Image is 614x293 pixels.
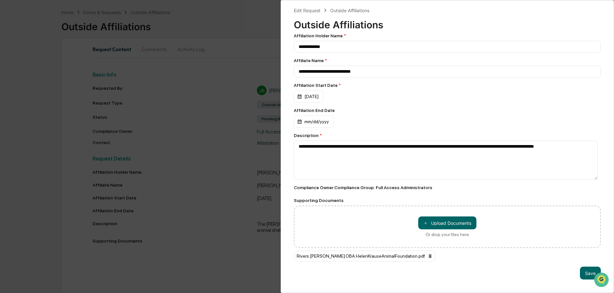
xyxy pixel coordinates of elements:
[109,51,117,59] button: Start new chat
[593,272,611,289] iframe: Open customer support
[294,90,323,103] div: [DATE]
[4,91,43,102] a: 🔎Data Lookup
[294,83,601,88] div: Affiliation Start Date
[294,33,601,38] div: Affiliation Holder Name
[44,78,82,90] a: 🗄️Attestations
[6,94,12,99] div: 🔎
[294,133,601,138] div: Description
[294,251,436,261] div: Rivers.[PERSON_NAME].OBA.HelenKrauseAnimalFoundation.pdf
[4,78,44,90] a: 🖐️Preclearance
[22,56,81,61] div: We're available if you need us!
[13,93,41,100] span: Data Lookup
[294,108,601,113] div: Affiliation End Date
[22,49,105,56] div: Start new chat
[423,220,428,226] span: ＋
[6,14,117,24] p: How can we help?
[294,58,601,63] div: Affiliate Name
[13,81,41,87] span: Preclearance
[6,49,18,61] img: 1746055101610-c473b297-6a78-478c-a979-82029cc54cd1
[294,185,601,190] div: Compliance Owner : Compliance Group: Full Access Administrators
[45,109,78,114] a: Powered byPylon
[294,14,601,31] div: Outside Affiliations
[294,198,601,203] div: Supporting Documents
[47,82,52,87] div: 🗄️
[294,8,321,13] div: Edit Request
[17,29,106,36] input: Clear
[53,81,80,87] span: Attestations
[6,82,12,87] div: 🖐️
[418,216,476,229] button: Or drop your files here
[294,115,334,128] div: mm/dd/yyyy
[580,267,601,279] button: Save
[426,232,469,237] div: Or drop your files here
[64,109,78,114] span: Pylon
[330,8,369,13] div: Outside Affiliations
